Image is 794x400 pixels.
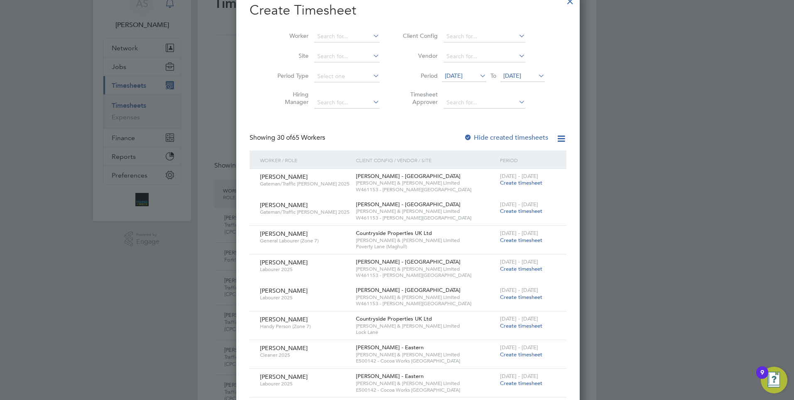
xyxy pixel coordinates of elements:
[260,316,308,323] span: [PERSON_NAME]
[444,51,525,62] input: Search for...
[356,294,496,301] span: [PERSON_NAME] & [PERSON_NAME] Limited
[445,72,463,79] span: [DATE]
[356,323,496,329] span: [PERSON_NAME] & [PERSON_NAME] Limited
[356,186,496,193] span: W461153 - [PERSON_NAME][GEOGRAPHIC_DATA]
[500,179,542,186] span: Create timesheet
[356,258,461,265] span: [PERSON_NAME] - [GEOGRAPHIC_DATA]
[260,373,308,380] span: [PERSON_NAME]
[498,151,558,170] div: Period
[260,173,308,180] span: [PERSON_NAME]
[400,52,438,59] label: Vendor
[356,380,496,387] span: [PERSON_NAME] & [PERSON_NAME] Limited
[260,380,350,387] span: Labourer 2025
[260,287,308,294] span: [PERSON_NAME]
[356,208,496,215] span: [PERSON_NAME] & [PERSON_NAME] Limited
[260,323,350,330] span: Handy Person (Zone 7)
[356,230,432,237] span: Countryside Properties UK Ltd
[260,237,350,244] span: General Labourer (Zone 7)
[356,173,461,180] span: [PERSON_NAME] - [GEOGRAPHIC_DATA]
[260,209,350,215] span: Gateman/Traffic [PERSON_NAME] 2025
[444,31,525,42] input: Search for...
[271,72,309,79] label: Period Type
[250,2,566,19] h2: Create Timesheet
[356,373,424,380] span: [PERSON_NAME] - Eastern
[356,351,496,358] span: [PERSON_NAME] & [PERSON_NAME] Limited
[356,387,496,393] span: E500142 - Cocoa Works [GEOGRAPHIC_DATA]
[260,230,308,237] span: [PERSON_NAME]
[356,300,496,307] span: W461153 - [PERSON_NAME][GEOGRAPHIC_DATA]
[260,201,308,209] span: [PERSON_NAME]
[760,373,764,383] div: 9
[271,52,309,59] label: Site
[356,266,496,272] span: [PERSON_NAME] & [PERSON_NAME] Limited
[277,133,325,142] span: 65 Workers
[503,72,521,79] span: [DATE]
[761,367,787,393] button: Open Resource Center, 9 new notifications
[400,91,438,106] label: Timesheet Approver
[500,315,538,322] span: [DATE] - [DATE]
[271,91,309,106] label: Hiring Manager
[356,315,432,322] span: Countryside Properties UK Ltd
[400,72,438,79] label: Period
[356,201,461,208] span: [PERSON_NAME] - [GEOGRAPHIC_DATA]
[277,133,292,142] span: 30 of
[500,351,542,358] span: Create timesheet
[400,32,438,40] label: Client Config
[260,180,350,187] span: Gateman/Traffic [PERSON_NAME] 2025
[500,265,542,272] span: Create timesheet
[260,266,350,273] span: Labourer 2025
[500,230,538,237] span: [DATE] - [DATE]
[500,237,542,244] span: Create timesheet
[500,344,538,351] span: [DATE] - [DATE]
[258,151,354,170] div: Worker / Role
[356,243,496,250] span: Poverty Lane (Maghull)
[356,358,496,364] span: E500142 - Cocoa Works [GEOGRAPHIC_DATA]
[444,97,525,109] input: Search for...
[314,31,380,42] input: Search for...
[500,207,542,215] span: Create timesheet
[500,173,538,180] span: [DATE] - [DATE]
[356,215,496,221] span: W461153 - [PERSON_NAME][GEOGRAPHIC_DATA]
[356,329,496,336] span: Lock Lane
[314,97,380,109] input: Search for...
[356,180,496,186] span: [PERSON_NAME] & [PERSON_NAME] Limited
[500,258,538,265] span: [DATE] - [DATE]
[500,294,542,301] span: Create timesheet
[500,201,538,208] span: [DATE] - [DATE]
[260,294,350,301] span: Labourer 2025
[356,272,496,279] span: W461153 - [PERSON_NAME][GEOGRAPHIC_DATA]
[500,286,538,294] span: [DATE] - [DATE]
[356,344,424,351] span: [PERSON_NAME] - Eastern
[260,344,308,352] span: [PERSON_NAME]
[500,373,538,380] span: [DATE] - [DATE]
[314,51,380,62] input: Search for...
[260,259,308,266] span: [PERSON_NAME]
[500,322,542,329] span: Create timesheet
[500,380,542,387] span: Create timesheet
[488,70,499,81] span: To
[464,133,548,142] label: Hide created timesheets
[271,32,309,40] label: Worker
[260,352,350,358] span: Cleaner 2025
[354,151,498,170] div: Client Config / Vendor / Site
[356,286,461,294] span: [PERSON_NAME] - [GEOGRAPHIC_DATA]
[314,71,380,82] input: Select one
[356,237,496,244] span: [PERSON_NAME] & [PERSON_NAME] Limited
[250,133,327,142] div: Showing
